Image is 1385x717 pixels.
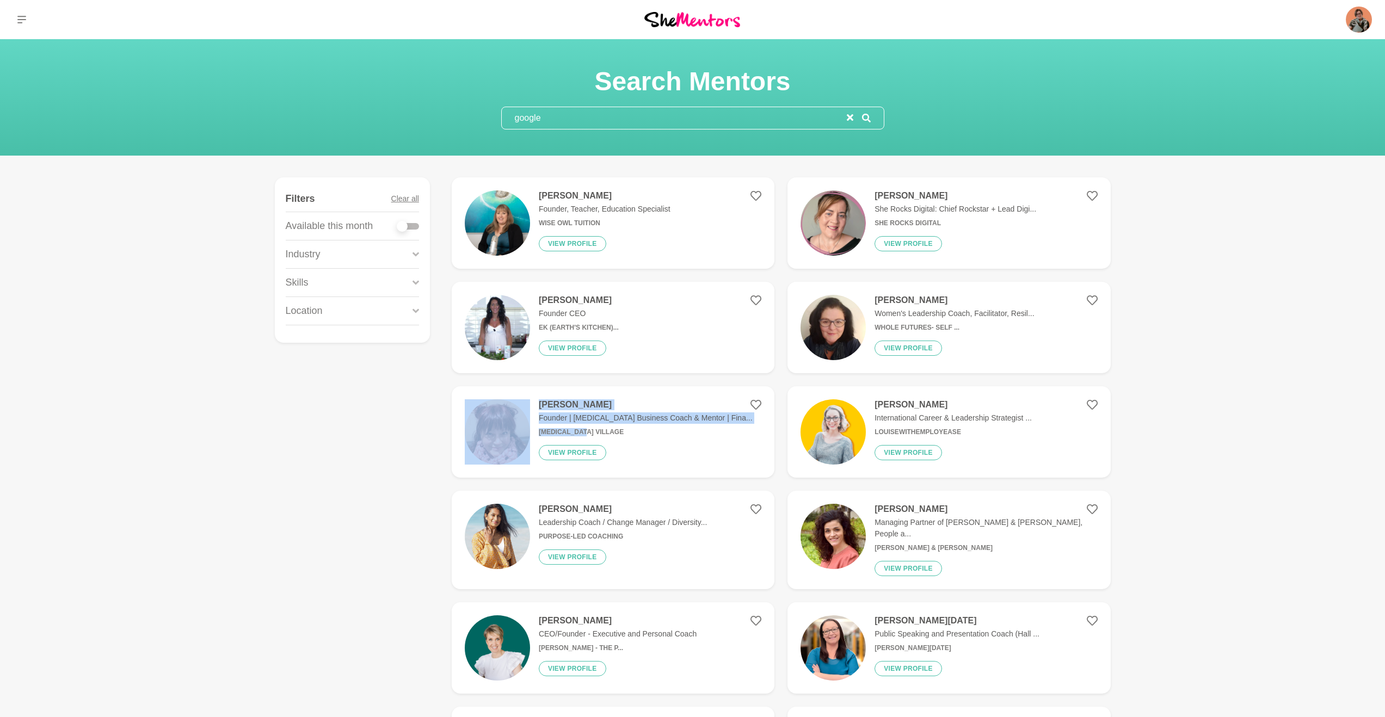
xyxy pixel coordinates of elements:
button: View profile [539,341,606,356]
p: Location [286,304,323,318]
img: She Mentors Logo [644,12,740,27]
img: Yulia [1346,7,1372,33]
img: a530bc8d2a2e0627e4f81662508317a5eb6ed64f-4000x6000.jpg [465,190,530,256]
h4: [PERSON_NAME] [539,190,670,201]
p: Available this month [286,219,373,233]
h6: EK (Earth's Kitchen)... [539,324,619,332]
img: d59f63ee9313bef3e0814c9cb4930c39c7d67f46-1125x1233.jpg [801,504,866,569]
img: c776fff10f1f9baf0fe05d77b3c26f1d09569a12-613x890.png [801,615,866,681]
button: View profile [539,549,606,565]
h4: [PERSON_NAME] [875,190,1036,201]
h6: [PERSON_NAME] - The P... [539,644,697,652]
button: View profile [875,561,942,576]
a: [PERSON_NAME]She Rocks Digital: Chief Rockstar + Lead Digi...She Rocks DigitalView profile [787,177,1110,269]
p: Skills [286,275,309,290]
a: [PERSON_NAME]CEO/Founder - Executive and Personal Coach[PERSON_NAME] - The P...View profile [452,602,774,694]
h6: Purpose-Led Coaching [539,533,707,541]
h4: [PERSON_NAME] [875,504,1097,515]
a: [PERSON_NAME]Founder, Teacher, Education SpecialistWise Owl TuitionView profile [452,177,774,269]
button: Clear all [391,186,419,212]
a: [PERSON_NAME][DATE]Public Speaking and Presentation Coach (Hall ...[PERSON_NAME][DATE]View profile [787,602,1110,694]
h6: LouiseWithEmployEase [875,428,1032,436]
button: View profile [875,341,942,356]
p: Women's Leadership Coach, Facilitator, Resil... [875,308,1034,319]
p: Public Speaking and Presentation Coach (Hall ... [875,628,1039,640]
h4: [PERSON_NAME] [539,504,707,515]
p: Founder | [MEDICAL_DATA] Business Coach & Mentor | Fina... [539,412,753,424]
p: International Career & Leadership Strategist ... [875,412,1032,424]
button: View profile [875,661,942,676]
input: Search mentors [502,107,847,129]
img: 55e0ed57f3ba5424a5660e136578c55d23bb18a6-3239x4319.jpg [465,504,530,569]
a: [PERSON_NAME]Managing Partner of [PERSON_NAME] & [PERSON_NAME], People a...[PERSON_NAME] & [PERSO... [787,491,1110,589]
h6: [PERSON_NAME][DATE] [875,644,1039,652]
p: Founder, Teacher, Education Specialist [539,203,670,215]
img: a36f7b891bd52009063b0a5d28a0f5da24643588-320x320.jpg [465,399,530,465]
h4: [PERSON_NAME] [539,295,619,306]
a: [PERSON_NAME]Founder CEOEK (Earth's Kitchen)...View profile [452,282,774,373]
button: View profile [539,236,606,251]
h4: Filters [286,193,315,205]
h4: [PERSON_NAME][DATE] [875,615,1039,626]
h6: [PERSON_NAME] & [PERSON_NAME] [875,544,1097,552]
p: CEO/Founder - Executive and Personal Coach [539,628,697,640]
a: [PERSON_NAME]International Career & Leadership Strategist ...LouiseWithEmployEaseView profile [787,386,1110,478]
button: View profile [875,445,942,460]
p: Industry [286,247,321,262]
img: ec32ca9dd266c48f35506263bca8bc2fe6332073-1080x1080.jpg [801,399,866,465]
button: View profile [875,236,942,251]
h6: Wise Owl Tuition [539,219,670,227]
p: Founder CEO [539,308,619,319]
h6: [MEDICAL_DATA] Village [539,428,753,436]
h4: [PERSON_NAME] [875,399,1032,410]
h1: Search Mentors [501,65,884,98]
a: [PERSON_NAME]Women's Leadership Coach, Facilitator, Resil...Whole Futures- Self ...View profile [787,282,1110,373]
p: Managing Partner of [PERSON_NAME] & [PERSON_NAME], People a... [875,517,1097,540]
button: View profile [539,445,606,460]
h6: She Rocks Digital [875,219,1036,227]
a: [PERSON_NAME]Leadership Coach / Change Manager / Diversity...Purpose-Led CoachingView profile [452,491,774,589]
a: [PERSON_NAME]Founder | [MEDICAL_DATA] Business Coach & Mentor | Fina...[MEDICAL_DATA] VillageView... [452,386,774,478]
h6: Whole Futures- Self ... [875,324,1034,332]
p: She Rocks Digital: Chief Rockstar + Lead Digi... [875,203,1036,215]
img: c86eb862a130c25a92c2dc584f3d61efdd9185f0-600x600.png [465,615,530,681]
img: 320bfa5a9cf45e8eb0f9c7836df498fa4040b849-540x540.jpg [465,295,530,360]
img: 5aeb252bf5a40be742549a1bb63f1101c2365f2e-280x373.jpg [801,295,866,360]
img: 3712f042e1ba8165941ef6fb2e6712174b73e441-500x500.png [801,190,866,256]
p: Leadership Coach / Change Manager / Diversity... [539,517,707,528]
h4: [PERSON_NAME] [539,615,697,626]
button: View profile [539,661,606,676]
h4: [PERSON_NAME] [875,295,1034,306]
h4: [PERSON_NAME] [539,399,753,410]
